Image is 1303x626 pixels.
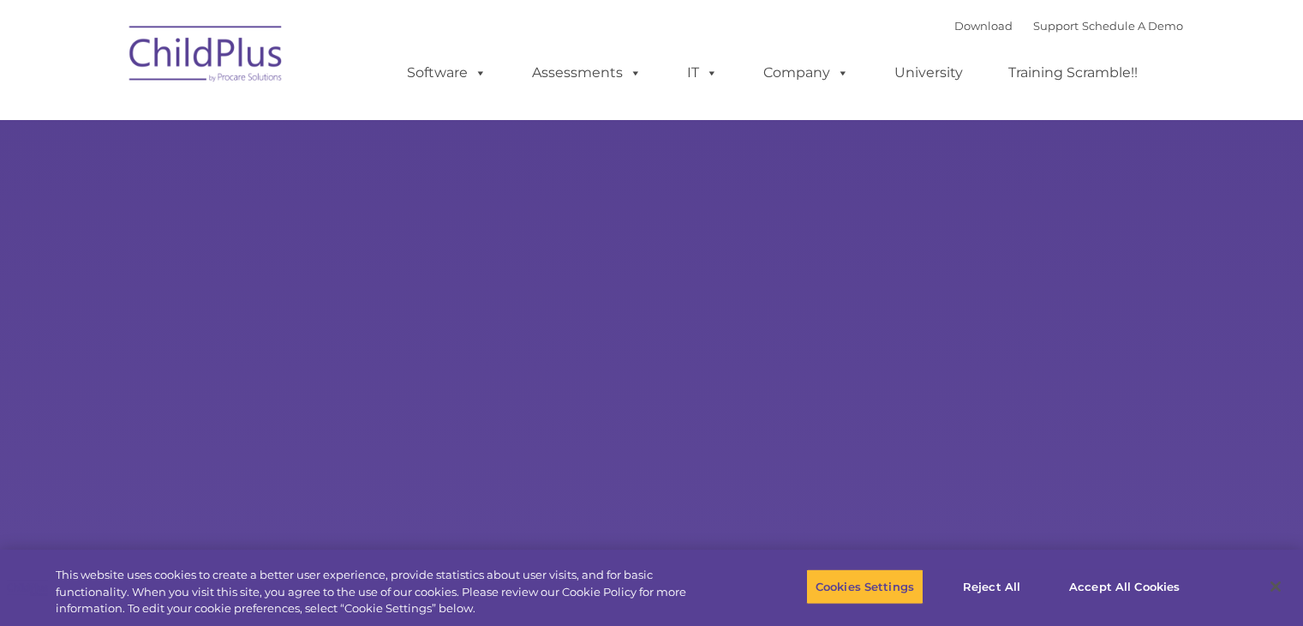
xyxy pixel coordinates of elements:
button: Cookies Settings [806,569,923,605]
div: This website uses cookies to create a better user experience, provide statistics about user visit... [56,567,717,617]
img: ChildPlus by Procare Solutions [121,14,292,99]
button: Accept All Cookies [1060,569,1189,605]
a: Assessments [515,56,659,90]
a: Schedule A Demo [1082,19,1183,33]
a: University [877,56,980,90]
a: Download [954,19,1013,33]
a: Software [390,56,504,90]
button: Close [1257,568,1294,605]
a: Training Scramble!! [991,56,1155,90]
button: Reject All [938,569,1045,605]
font: | [954,19,1183,33]
a: IT [670,56,735,90]
a: Company [746,56,866,90]
a: Support [1033,19,1079,33]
